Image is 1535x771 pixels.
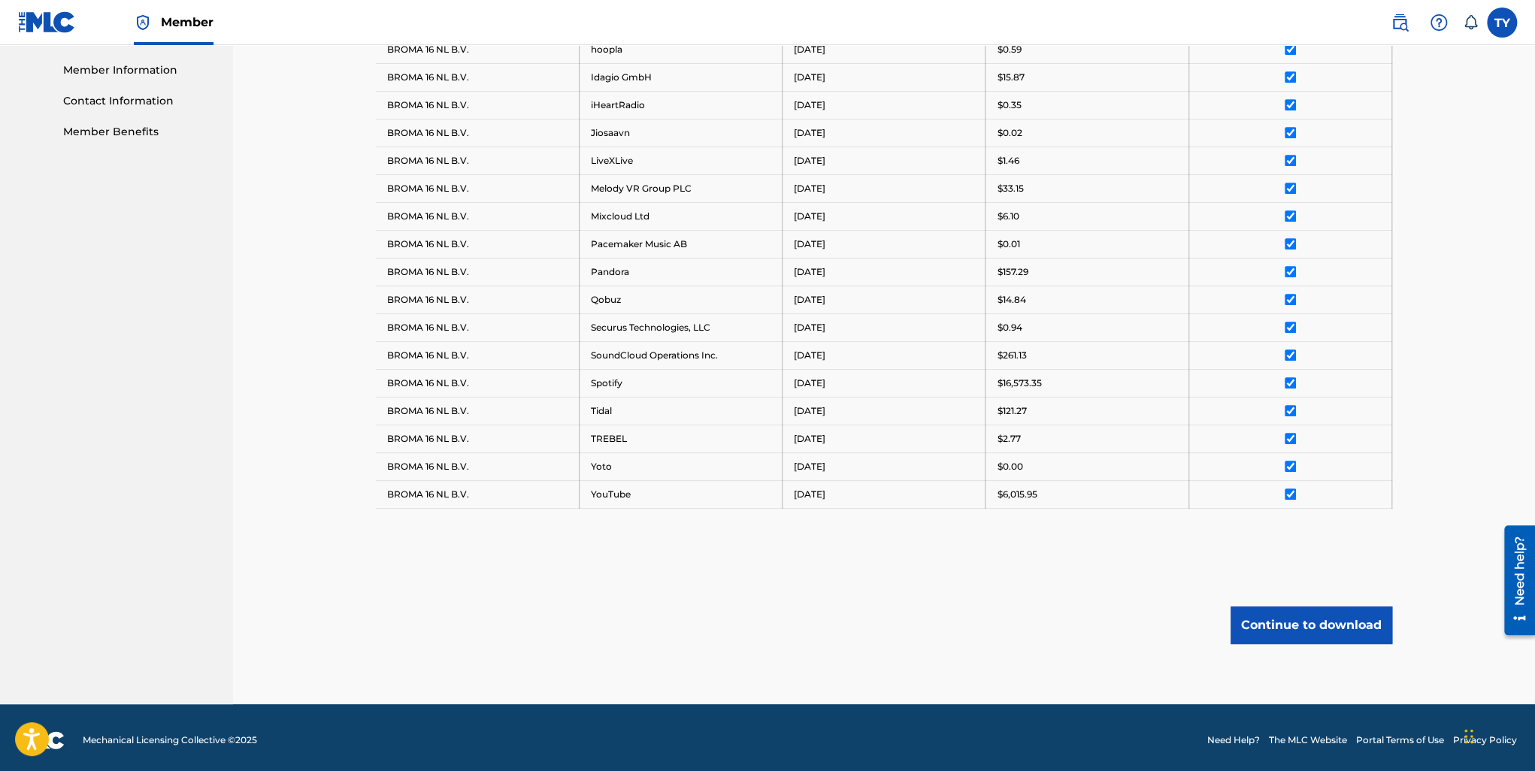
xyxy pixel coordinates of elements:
td: Securus Technologies, LLC [579,313,782,341]
td: BROMA 16 NL B.V. [376,258,579,286]
a: Privacy Policy [1453,733,1517,747]
td: [DATE] [783,341,985,369]
p: $261.13 [997,349,1026,362]
iframe: Chat Widget [1460,699,1535,771]
p: $0.00 [997,460,1022,473]
td: [DATE] [783,286,985,313]
td: [DATE] [783,230,985,258]
a: Portal Terms of Use [1356,733,1444,747]
p: $2.77 [997,432,1020,446]
td: SoundCloud Operations Inc. [579,341,782,369]
img: Top Rightsholder [134,14,152,32]
a: The MLC Website [1269,733,1347,747]
p: $157.29 [997,265,1028,279]
td: Yoto [579,452,782,480]
td: [DATE] [783,425,985,452]
td: Mixcloud Ltd [579,202,782,230]
td: BROMA 16 NL B.V. [376,35,579,63]
td: [DATE] [783,202,985,230]
a: Member Information [63,62,215,78]
p: $33.15 [997,182,1023,195]
div: User Menu [1487,8,1517,38]
div: Notifications [1463,15,1478,30]
td: [DATE] [783,258,985,286]
td: [DATE] [783,147,985,174]
td: [DATE] [783,35,985,63]
td: BROMA 16 NL B.V. [376,202,579,230]
td: LiveXLive [579,147,782,174]
div: Перетащить [1464,714,1473,759]
td: BROMA 16 NL B.V. [376,286,579,313]
td: BROMA 16 NL B.V. [376,313,579,341]
td: [DATE] [783,91,985,119]
div: Help [1424,8,1454,38]
img: help [1430,14,1448,32]
td: BROMA 16 NL B.V. [376,147,579,174]
p: $15.87 [997,71,1024,84]
a: Public Search [1385,8,1415,38]
td: BROMA 16 NL B.V. [376,452,579,480]
p: $6,015.95 [997,488,1037,501]
td: Tidal [579,397,782,425]
a: Contact Information [63,93,215,109]
p: $0.35 [997,98,1021,112]
td: Spotify [579,369,782,397]
p: $6.10 [997,210,1019,223]
td: [DATE] [783,313,985,341]
td: [DATE] [783,452,985,480]
p: $1.46 [997,154,1019,168]
td: BROMA 16 NL B.V. [376,230,579,258]
p: $121.27 [997,404,1026,418]
td: BROMA 16 NL B.V. [376,119,579,147]
button: Continue to download [1231,606,1392,644]
td: BROMA 16 NL B.V. [376,91,579,119]
iframe: Resource Center [1493,519,1535,640]
td: BROMA 16 NL B.V. [376,63,579,91]
td: TREBEL [579,425,782,452]
td: BROMA 16 NL B.V. [376,369,579,397]
td: [DATE] [783,63,985,91]
td: BROMA 16 NL B.V. [376,174,579,202]
p: $0.02 [997,126,1022,140]
td: [DATE] [783,397,985,425]
p: $0.59 [997,43,1021,56]
td: hoopla [579,35,782,63]
td: Melody VR Group PLC [579,174,782,202]
td: Jiosaavn [579,119,782,147]
td: BROMA 16 NL B.V. [376,480,579,508]
td: BROMA 16 NL B.V. [376,397,579,425]
p: $0.01 [997,237,1019,251]
td: Pacemaker Music AB [579,230,782,258]
img: MLC Logo [18,11,76,33]
td: BROMA 16 NL B.V. [376,425,579,452]
td: BROMA 16 NL B.V. [376,341,579,369]
td: iHeartRadio [579,91,782,119]
td: Idagio GmbH [579,63,782,91]
img: search [1391,14,1409,32]
p: $0.94 [997,321,1022,334]
td: [DATE] [783,480,985,508]
td: YouTube [579,480,782,508]
a: Need Help? [1207,733,1260,747]
td: [DATE] [783,119,985,147]
span: Member [161,14,213,31]
td: Pandora [579,258,782,286]
a: Member Benefits [63,124,215,140]
td: [DATE] [783,369,985,397]
p: $16,573.35 [997,376,1041,390]
div: Виджет чата [1460,699,1535,771]
p: $14.84 [997,293,1025,307]
td: Qobuz [579,286,782,313]
td: [DATE] [783,174,985,202]
span: Mechanical Licensing Collective © 2025 [83,733,257,747]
